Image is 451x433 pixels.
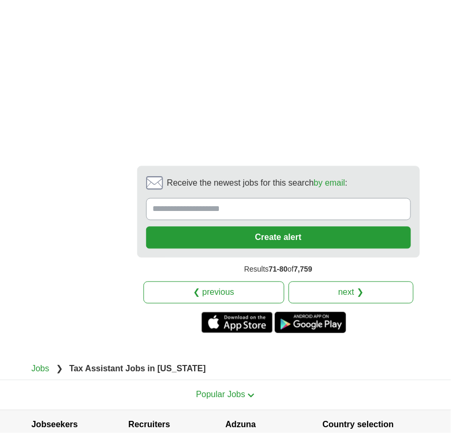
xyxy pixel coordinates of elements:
[196,390,245,399] span: Popular Jobs
[56,364,63,373] span: ❯
[275,312,346,333] a: Get the Android app
[201,312,273,333] a: Get the iPhone app
[247,393,255,398] img: toggle icon
[269,265,288,274] span: 71-80
[137,258,420,282] div: Results of
[143,282,284,304] a: ❮ previous
[294,265,312,274] span: 7,759
[146,227,411,249] button: Create alert
[289,282,414,304] a: next ❯
[167,177,348,190] span: Receive the newest jobs for this search :
[314,179,346,188] a: by email
[32,364,50,373] a: Jobs
[69,364,206,373] strong: Tax Assistant Jobs in [US_STATE]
